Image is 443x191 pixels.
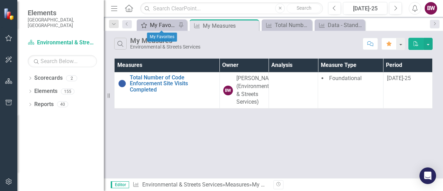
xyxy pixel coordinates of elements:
[287,3,321,13] button: Search
[203,21,257,30] div: My Measures
[130,75,216,93] a: Total Number of Code Enforcement Site Visits Completed
[57,102,68,107] div: 40
[150,21,177,29] div: My Favorites
[316,21,363,29] a: Data - Standard Monthly Data for Measures
[297,5,311,11] span: Search
[275,21,310,29] div: Total Number of Code Enforcement Site Visits Completed
[118,79,126,88] img: Target Pending
[263,21,310,29] a: Total Number of Code Enforcement Site Visits Completed
[61,88,74,94] div: 155
[34,87,57,95] a: Elements
[328,21,363,29] div: Data - Standard Monthly Data for Measures
[419,167,436,184] div: Open Intercom Messenger
[343,2,387,15] button: [DATE]-25
[130,44,200,50] div: Environmental & Streets Services
[28,55,97,67] input: Search Below...
[3,8,16,20] img: ClearPoint Strategy
[34,101,54,108] a: Reports
[318,72,383,108] td: Double-Click to Edit
[140,2,323,15] input: Search ClearPoint...
[28,17,97,28] small: [GEOGRAPHIC_DATA], [GEOGRAPHIC_DATA]
[225,181,249,188] a: Measures
[236,75,278,106] div: [PERSON_NAME] (Environmental & Streets Services)
[142,181,223,188] a: Environmental & Streets Services
[345,5,385,13] div: [DATE]-25
[269,72,318,108] td: Double-Click to Edit
[147,33,177,42] div: My Favorites
[252,181,285,188] div: My Measures
[66,75,77,81] div: 2
[34,74,63,82] a: Scorecards
[329,75,362,81] span: Foundational
[138,21,177,29] a: My Favorites
[28,39,97,47] a: Environmental & Streets Services
[133,181,268,189] div: » »
[387,75,429,83] div: [DATE]-25
[115,72,220,108] td: Double-Click to Edit Right Click for Context Menu
[111,181,129,188] span: Editor
[28,9,97,17] span: Elements
[223,86,233,95] div: BW
[425,2,437,15] button: BW
[130,37,200,44] div: My Measures
[219,72,269,108] td: Double-Click to Edit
